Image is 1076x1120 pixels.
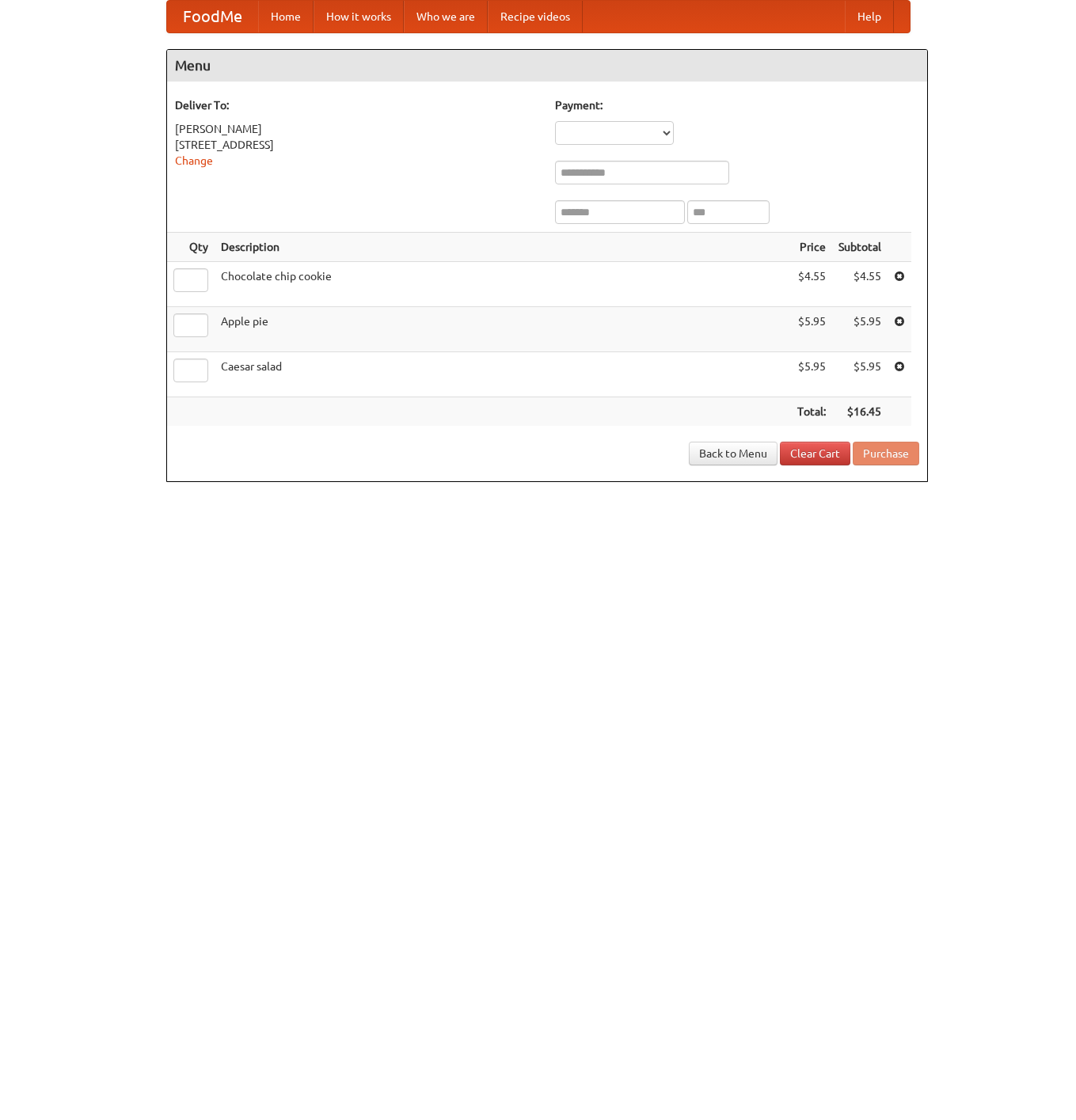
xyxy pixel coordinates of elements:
[853,442,919,465] button: Purchase
[215,352,791,397] td: Caesar salad
[215,233,791,262] th: Description
[175,154,213,167] a: Change
[689,442,778,465] a: Back to Menu
[832,397,888,427] th: $16.45
[175,121,539,137] div: [PERSON_NAME]
[175,137,539,153] div: [STREET_ADDRESS]
[832,262,888,307] td: $4.55
[832,352,888,397] td: $5.95
[832,307,888,352] td: $5.95
[404,1,488,32] a: Who we are
[791,397,832,427] th: Total:
[832,233,888,262] th: Subtotal
[791,233,832,262] th: Price
[175,97,539,113] h5: Deliver To:
[167,1,258,32] a: FoodMe
[780,442,850,465] a: Clear Cart
[258,1,314,32] a: Home
[555,97,919,113] h5: Payment:
[791,307,832,352] td: $5.95
[215,262,791,307] td: Chocolate chip cookie
[215,307,791,352] td: Apple pie
[167,50,927,82] h4: Menu
[314,1,404,32] a: How it works
[791,262,832,307] td: $4.55
[791,352,832,397] td: $5.95
[488,1,583,32] a: Recipe videos
[167,233,215,262] th: Qty
[845,1,894,32] a: Help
